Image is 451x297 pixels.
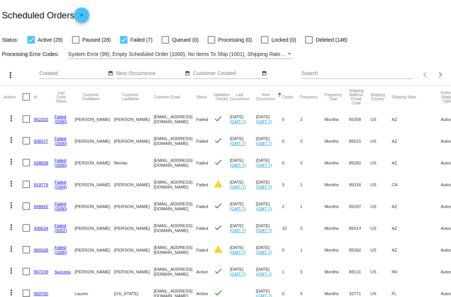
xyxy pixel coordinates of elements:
span: Failed [196,182,208,187]
mat-icon: more_vert [7,157,16,166]
a: (GMT-7) [230,141,246,146]
mat-cell: NV [392,261,441,282]
button: Change sorting for ShippingCountry [370,93,385,101]
mat-cell: Months [325,261,349,282]
mat-cell: [EMAIL_ADDRESS][DOMAIN_NAME] [154,108,196,130]
button: Change sorting for CustomerFirstName [75,93,107,101]
button: Change sorting for LastProcessingCycleId [54,91,68,103]
a: (GMT-7) [256,163,272,167]
mat-cell: [EMAIL_ADDRESS][DOMAIN_NAME] [154,261,196,282]
mat-cell: [PERSON_NAME] [114,195,153,217]
input: Created [39,71,107,77]
mat-icon: add [77,12,86,21]
mat-cell: 3 [300,108,324,130]
mat-cell: [EMAIL_ADDRESS][DOMAIN_NAME] [154,173,196,195]
a: Success [54,269,71,274]
a: Failed [54,201,66,206]
mat-cell: Months [325,217,349,239]
button: Change sorting for CustomerLastName [114,93,147,101]
mat-cell: [DATE] [230,239,256,261]
mat-cell: [EMAIL_ADDRESS][DOMAIN_NAME] [154,195,196,217]
mat-cell: 2 [282,195,300,217]
mat-cell: [DATE] [256,195,282,217]
mat-icon: more_vert [7,179,16,188]
mat-cell: [PERSON_NAME] [75,173,114,195]
a: 950750 [34,291,48,296]
mat-icon: more_vert [7,266,16,275]
a: Failed [54,245,66,250]
button: Change sorting for Id [34,95,37,99]
mat-cell: 1 [300,173,324,195]
input: Search [301,71,414,77]
mat-cell: 95316 [349,173,370,195]
mat-cell: [DATE] [256,261,282,282]
a: 436634 [34,226,48,231]
mat-icon: more_vert [7,114,16,123]
mat-cell: AZ [392,195,441,217]
a: Failed [54,114,66,119]
mat-icon: more_vert [6,71,15,80]
mat-cell: 85297 [349,195,370,217]
span: Queued (0) [172,35,199,44]
mat-cell: US [370,195,392,217]
mat-cell: [PERSON_NAME] [75,239,114,261]
span: Failed [196,226,208,231]
mat-cell: [PERSON_NAME] [114,173,153,195]
mat-cell: [PERSON_NAME] [75,195,114,217]
mat-icon: check [214,201,223,210]
mat-cell: US [370,173,392,195]
mat-header-cell: Actions [4,86,22,108]
button: Change sorting for LastOccurrenceUtc [230,93,249,101]
mat-cell: [DATE] [230,130,256,152]
button: Change sorting for NextOccurrenceUtc [256,93,276,101]
mat-cell: US [370,130,392,152]
mat-cell: [DATE] [256,217,282,239]
mat-cell: 0 [282,239,300,261]
mat-cell: [DATE] [230,173,256,195]
mat-icon: more_vert [7,201,16,210]
mat-cell: [EMAIL_ADDRESS][DOMAIN_NAME] [154,130,196,152]
mat-icon: more_vert [7,244,16,253]
mat-cell: [PERSON_NAME] [75,130,114,152]
mat-cell: AZ [392,130,441,152]
mat-icon: check [214,267,223,276]
mat-cell: [PERSON_NAME] [114,108,153,130]
span: Active [196,291,208,296]
a: (GMT-7) [230,250,246,255]
a: 952333 [34,117,48,122]
mat-cell: [PERSON_NAME] [75,217,114,239]
a: 990328 [34,247,48,252]
span: Failed [196,117,208,122]
button: Previous page [418,67,433,82]
span: Failed [196,247,208,252]
mat-cell: [DATE] [256,152,282,173]
a: (GMT-7) [256,184,272,189]
input: Customer Created [193,71,261,77]
a: (GMT-7) [230,271,246,276]
mat-cell: [DATE] [256,173,282,195]
mat-cell: 1 [300,239,324,261]
mat-icon: more_vert [7,288,16,297]
mat-cell: AZ [392,217,441,239]
mat-cell: US [370,261,392,282]
mat-cell: Months [325,195,349,217]
mat-icon: date_range [185,71,190,77]
mat-cell: [PERSON_NAME] [114,130,153,152]
button: Change sorting for Frequency [300,95,318,99]
a: (2000) [54,206,67,211]
a: Failed [54,136,66,141]
a: (GMT-7) [230,119,246,124]
mat-icon: date_range [108,71,113,77]
span: Deleted (146) [316,35,348,44]
a: (GMT-7) [256,206,272,211]
mat-cell: AZ [392,152,441,173]
a: (GMT-7) [256,141,272,146]
a: (2000) [54,119,67,124]
mat-cell: US [370,152,392,173]
mat-cell: [DATE] [230,108,256,130]
mat-cell: 0 [282,130,300,152]
a: Failed [54,158,66,163]
span: Processing (0) [218,35,252,44]
mat-cell: Months [325,152,349,173]
mat-cell: 10 [282,217,300,239]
